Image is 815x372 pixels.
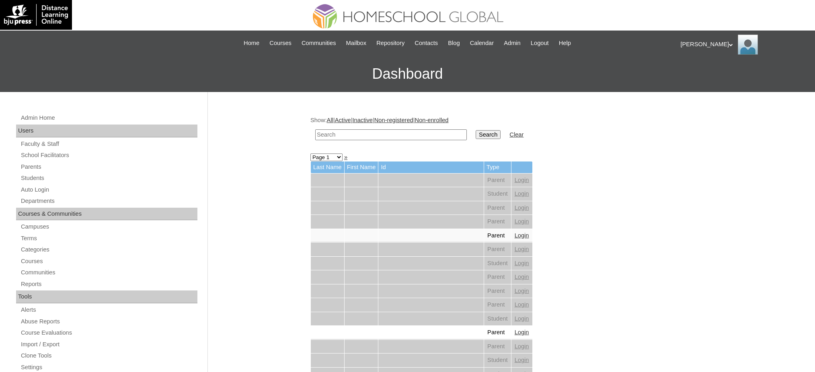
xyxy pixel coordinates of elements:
td: Parent [484,201,511,215]
a: Faculty & Staff [20,139,197,149]
a: Active [335,117,351,123]
td: Student [484,312,511,326]
a: Blog [444,39,464,48]
td: Student [484,354,511,367]
td: Student [484,257,511,270]
span: Blog [448,39,460,48]
div: Users [16,125,197,137]
a: Repository [372,39,409,48]
a: Login [515,274,529,280]
span: Communities [302,39,336,48]
a: Login [515,357,529,363]
a: Home [240,39,263,48]
a: Students [20,173,197,183]
a: Clear [509,131,523,138]
a: Non-registered [374,117,413,123]
a: Communities [20,268,197,278]
a: Admin [500,39,525,48]
span: Help [559,39,571,48]
td: Parent [484,340,511,354]
h3: Dashboard [4,56,811,92]
a: Course Evaluations [20,328,197,338]
a: Login [515,343,529,350]
a: Departments [20,196,197,206]
a: All [327,117,333,123]
a: Campuses [20,222,197,232]
a: Alerts [20,305,197,315]
span: Logout [531,39,549,48]
span: Calendar [470,39,494,48]
a: Parents [20,162,197,172]
span: Repository [376,39,404,48]
a: Login [515,315,529,322]
a: Login [515,177,529,183]
td: Last Name [311,161,344,173]
a: Categories [20,245,197,255]
span: Courses [269,39,292,48]
a: Help [555,39,575,48]
input: Search [315,129,467,140]
a: Login [515,288,529,294]
a: Courses [20,256,197,266]
a: Auto Login [20,185,197,195]
td: Parent [484,326,511,339]
div: Show: | | | | [310,116,708,145]
a: Mailbox [342,39,371,48]
div: [PERSON_NAME] [681,35,807,55]
td: Parent [484,298,511,312]
a: Reports [20,279,197,289]
div: Courses & Communities [16,208,197,221]
img: Ariane Ebuen [738,35,758,55]
td: Parent [484,215,511,229]
td: Parent [484,284,511,298]
span: Home [244,39,259,48]
span: Mailbox [346,39,367,48]
a: Abuse Reports [20,317,197,327]
span: Admin [504,39,521,48]
a: Login [515,301,529,308]
a: Login [515,218,529,225]
td: Student [484,187,511,201]
a: Logout [527,39,553,48]
a: Admin Home [20,113,197,123]
td: Id [378,161,484,173]
span: Contacts [415,39,438,48]
a: Login [515,246,529,252]
td: Parent [484,270,511,284]
a: Login [515,329,529,335]
a: Communities [298,39,340,48]
img: logo-white.png [4,4,68,26]
a: School Facilitators [20,150,197,160]
a: Calendar [466,39,498,48]
a: Login [515,232,529,239]
a: » [344,154,347,160]
div: Tools [16,290,197,303]
td: Type [484,161,511,173]
a: Clone Tools [20,351,197,361]
a: Courses [265,39,296,48]
td: Parent [484,174,511,187]
td: Parent [484,229,511,243]
td: First Name [345,161,378,173]
a: Login [515,204,529,211]
a: Terms [20,233,197,243]
a: Login [515,190,529,197]
input: Search [476,130,501,139]
a: Import / Export [20,339,197,350]
a: Contacts [411,39,442,48]
a: Inactive [352,117,373,123]
td: Parent [484,243,511,256]
a: Non-enrolled [415,117,449,123]
a: Login [515,260,529,266]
